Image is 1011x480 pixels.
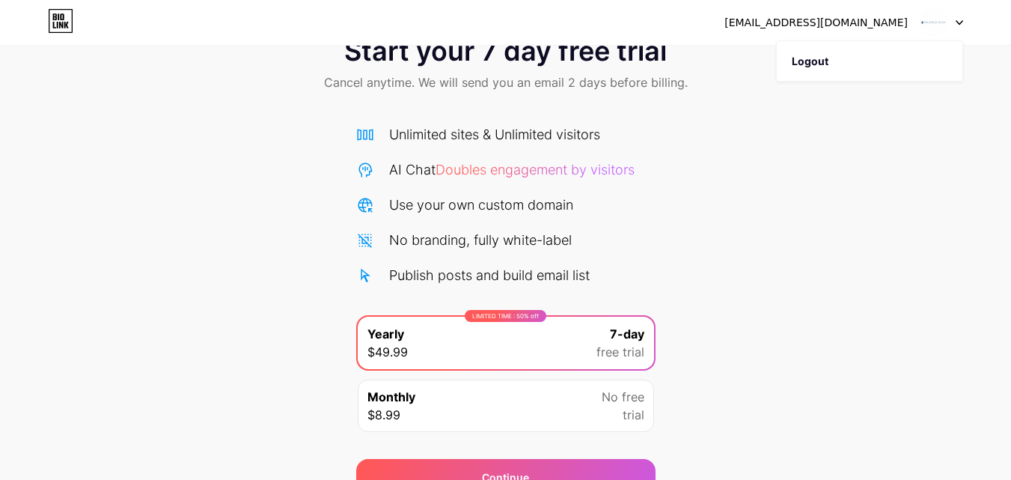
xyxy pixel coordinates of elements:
[623,406,644,424] span: trial
[436,162,635,177] span: Doubles engagement by visitors
[344,36,667,66] span: Start your 7 day free trial
[389,160,635,180] div: AI Chat
[610,325,644,343] span: 7-day
[602,388,644,406] span: No free
[389,265,590,285] div: Publish posts and build email list
[596,343,644,361] span: free trial
[465,310,546,322] div: LIMITED TIME : 50% off
[919,8,947,37] img: corephysicaltherapy
[777,41,962,82] li: Logout
[389,230,572,250] div: No branding, fully white-label
[367,406,400,424] span: $8.99
[724,15,908,31] div: [EMAIL_ADDRESS][DOMAIN_NAME]
[367,325,404,343] span: Yearly
[367,388,415,406] span: Monthly
[389,124,600,145] div: Unlimited sites & Unlimited visitors
[367,343,408,361] span: $49.99
[324,73,688,91] span: Cancel anytime. We will send you an email 2 days before billing.
[389,195,573,215] div: Use your own custom domain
